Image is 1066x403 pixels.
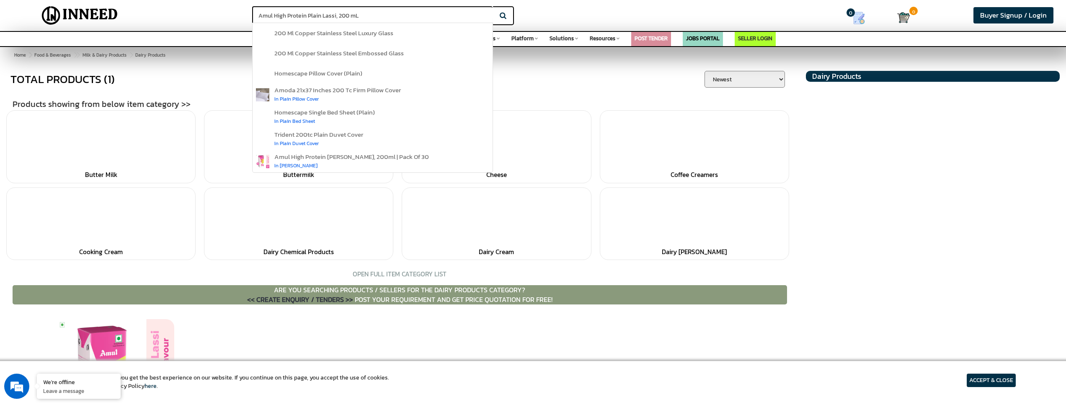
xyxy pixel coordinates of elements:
[511,34,534,42] span: Platform
[909,7,918,15] span: 0
[274,94,401,102] div: in plain pillow cover
[129,50,134,60] span: >
[6,71,115,88] div: TOTAL PRODUCTS (1)
[253,106,493,128] a: homescape single bed sheet (plain)in plain bed sheet
[33,52,165,58] span: Dairy Products
[18,106,146,190] span: We are offline. Please leave us a message.
[50,374,389,390] article: We use cookies to ensure you get the best experience on our website. If you continue on this page...
[253,43,493,63] a: 200 ml copper stainless steel embossed glass
[479,247,514,257] a: Dairy Cream
[137,4,157,24] div: Minimize live chat window
[274,130,363,139] span: trident 200tc plain duvet cover
[274,138,363,147] div: in plain duvet cover
[252,6,493,25] input: Search for Brands, Products, Sellers, Manufacturers...
[897,11,910,24] img: Cart
[43,387,114,395] p: Leave a message
[590,34,615,42] span: Resources
[34,52,71,58] span: Food & Beverages
[253,128,493,150] a: trident 200tc plain duvet coverin plain duvet cover
[550,34,574,42] span: Solutions
[274,48,404,58] span: 200 ml copper stainless steel embossed glass
[145,382,157,390] a: here
[274,161,429,169] div: in [PERSON_NAME]
[274,28,393,38] span: 200 ml copper stainless steel luxury glass
[662,247,727,257] a: Dairy [PERSON_NAME]
[33,50,72,60] a: Food & Beverages
[14,50,35,55] img: logo_Zg8I0qSkbAqR2WFHt3p6CTuqpyXMFPubPcD2OT02zFN43Cy9FUNNG3NEPhM_Q1qe_.png
[13,285,787,304] p: ARE YOU SEARCHING PRODUCTS / SELLERS FOR THE Dairy Products CATEGORY? POST YOUR REQUIREMENT AND G...
[247,294,355,304] a: << CREATE ENQUIRY / TENDERS >>
[253,63,493,83] a: homescape pillow cover (plain)
[980,10,1047,21] span: Buyer Signup / Login
[74,50,78,60] span: >
[85,170,117,179] a: Butter Milk
[81,50,128,60] a: Milk & Dairy Products
[4,229,160,258] textarea: Type your message and click 'Submit'
[44,47,141,58] div: Leave a message
[274,116,375,125] div: in plain bed sheet
[671,170,718,179] a: Coffee Creamers
[973,7,1053,23] a: Buyer Signup / Login
[283,170,314,179] a: Buttermilk
[967,374,1016,387] article: ACCEPT & CLOSE
[274,68,362,78] span: homescape pillow cover (plain)
[6,71,793,110] div: Products showing from below item category >>
[274,107,375,117] span: homescape single bed sheet (plain)
[828,8,897,28] a: my Quotes 0
[253,23,493,43] a: 200 ml copper stainless steel luxury glass
[253,83,493,106] a: amoda 21x37 inches 200 tc firm pillow coverin plain pillow cover
[847,8,855,17] span: 0
[247,294,353,304] span: << CREATE ENQUIRY / TENDERS >>
[686,34,720,42] a: JOBS PORTAL
[66,220,106,226] em: Driven by SalesIQ
[79,247,123,257] a: Cooking Cream
[897,8,908,27] a: Cart 0
[35,5,125,26] img: Inneed.Market
[123,258,152,270] em: Submit
[29,52,31,58] span: >
[263,247,334,257] a: Dairy Chemical Products
[274,85,401,95] span: amoda 21x37 inches 200 tc firm pillow cover
[853,12,865,24] img: Show My Quotes
[274,152,429,161] span: amul high protein [PERSON_NAME], 200ml | pack of 30
[738,34,772,42] a: SELLER LOGIN
[486,170,507,179] a: Cheese
[43,378,114,386] div: We're offline
[253,150,493,172] a: amul high protein [PERSON_NAME], 200ml | pack of 30in [PERSON_NAME]
[812,70,861,82] span: Dairy Products
[58,220,64,225] img: salesiqlogo_leal7QplfZFryJ6FIlVepeu7OftD7mt8q6exU6-34PB8prfIgodN67KcxXM9Y7JQ_.png
[83,52,126,58] span: Milk & Dairy Products
[337,270,462,279] div: OPEN FULL ITEM CATEGORY LIST
[13,50,28,60] a: Home
[635,34,668,42] a: POST TENDER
